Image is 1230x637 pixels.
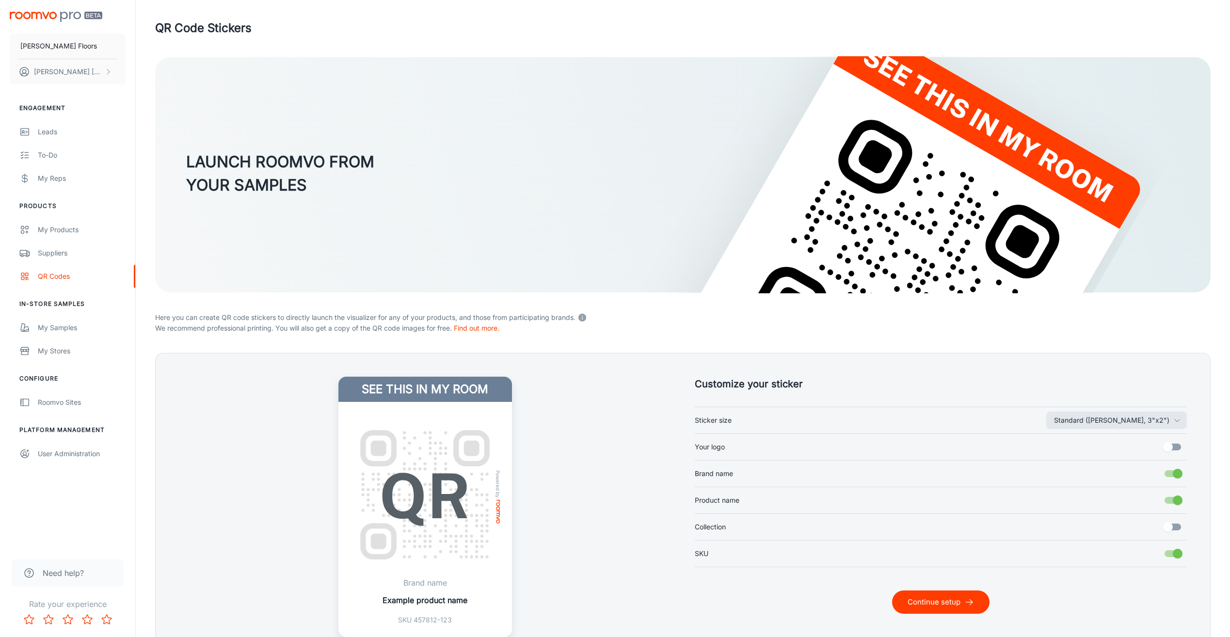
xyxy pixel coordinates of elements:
[695,495,739,506] span: Product name
[39,610,58,629] button: Rate 2 star
[383,615,467,625] p: SKU 457812-123
[20,41,97,51] p: [PERSON_NAME] Floors
[8,598,128,610] p: Rate your experience
[695,415,732,426] span: Sticker size
[38,127,126,137] div: Leads
[155,310,1211,323] p: Here you can create QR code stickers to directly launch the visualizer for any of your products, ...
[892,590,990,614] button: Continue setup
[19,610,39,629] button: Rate 1 star
[493,470,503,498] span: Powered by
[58,610,78,629] button: Rate 3 star
[10,12,102,22] img: Roomvo PRO Beta
[695,442,725,452] span: Your logo
[496,500,500,524] img: roomvo
[350,420,500,570] img: QR Code Example
[695,468,733,479] span: Brand name
[155,323,1211,334] p: We recommend professional printing. You will also get a copy of the QR code images for free.
[695,377,1187,391] h5: Customize your sticker
[78,610,97,629] button: Rate 4 star
[38,173,126,184] div: My Reps
[97,610,116,629] button: Rate 5 star
[338,377,512,402] h4: See this in my room
[38,397,126,408] div: Roomvo Sites
[38,271,126,282] div: QR Codes
[695,548,708,559] span: SKU
[38,322,126,333] div: My Samples
[38,248,126,258] div: Suppliers
[186,150,374,197] h3: LAUNCH ROOMVO FROM YOUR SAMPLES
[695,522,726,532] span: Collection
[1046,412,1187,429] button: Sticker size
[38,448,126,459] div: User Administration
[10,33,126,59] button: [PERSON_NAME] Floors
[383,577,467,589] p: Brand name
[383,594,467,606] p: Example product name
[34,66,102,77] p: [PERSON_NAME] [PERSON_NAME]
[38,224,126,235] div: My Products
[155,19,252,37] h1: QR Code Stickers
[38,150,126,160] div: To-do
[38,346,126,356] div: My Stores
[454,324,499,332] a: Find out more.
[43,567,84,579] span: Need help?
[10,59,126,84] button: [PERSON_NAME] [PERSON_NAME]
